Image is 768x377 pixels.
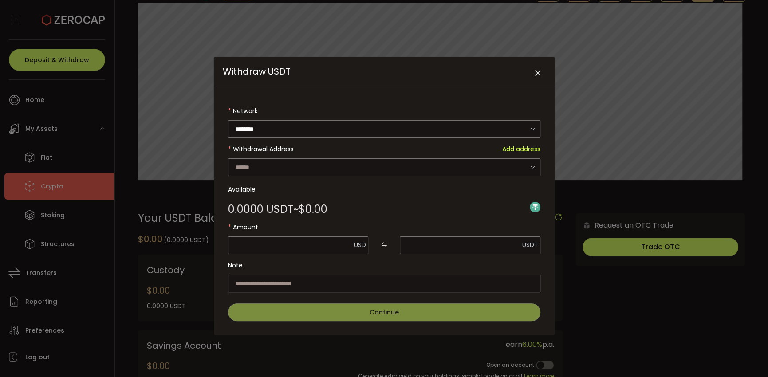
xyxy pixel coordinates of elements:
[228,102,540,120] label: Network
[530,66,546,81] button: Close
[228,204,327,215] div: ~
[370,308,399,317] span: Continue
[228,256,540,274] label: Note
[228,181,540,198] label: Available
[228,218,540,236] label: Amount
[223,65,291,78] span: Withdraw USDT
[214,57,555,335] div: Withdraw USDT
[502,140,540,158] span: Add address
[354,240,366,249] span: USD
[724,334,768,377] iframe: Chat Widget
[522,240,538,249] span: USDT
[233,145,294,153] span: Withdrawal Address
[299,204,327,215] span: $0.00
[228,303,540,321] button: Continue
[228,204,293,215] span: 0.0000 USDT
